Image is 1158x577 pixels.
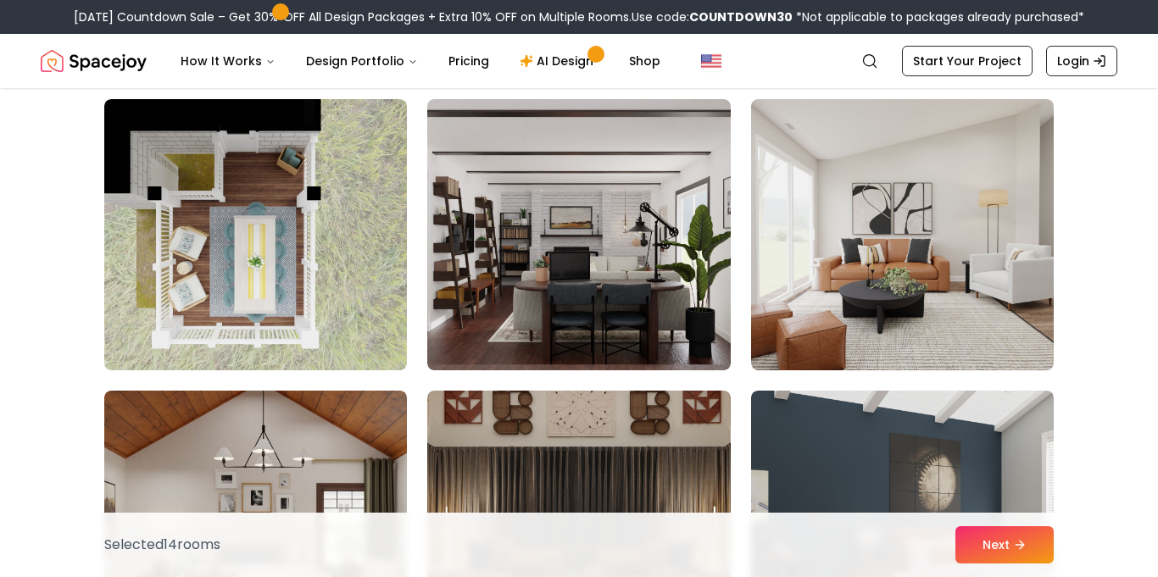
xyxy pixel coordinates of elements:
[689,8,793,25] b: COUNTDOWN30
[427,99,730,370] img: Room room-56
[104,535,220,555] p: Selected 14 room s
[632,8,793,25] span: Use code:
[104,99,407,370] img: Room room-55
[167,44,289,78] button: How It Works
[506,44,612,78] a: AI Design
[793,8,1084,25] span: *Not applicable to packages already purchased*
[955,526,1054,563] button: Next
[292,44,431,78] button: Design Portfolio
[435,44,503,78] a: Pricing
[1046,46,1117,76] a: Login
[701,51,721,71] img: United States
[41,44,147,78] img: Spacejoy Logo
[167,44,674,78] nav: Main
[41,34,1117,88] nav: Global
[74,8,1084,25] div: [DATE] Countdown Sale – Get 30% OFF All Design Packages + Extra 10% OFF on Multiple Rooms.
[902,46,1033,76] a: Start Your Project
[751,99,1054,370] img: Room room-57
[41,44,147,78] a: Spacejoy
[615,44,674,78] a: Shop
